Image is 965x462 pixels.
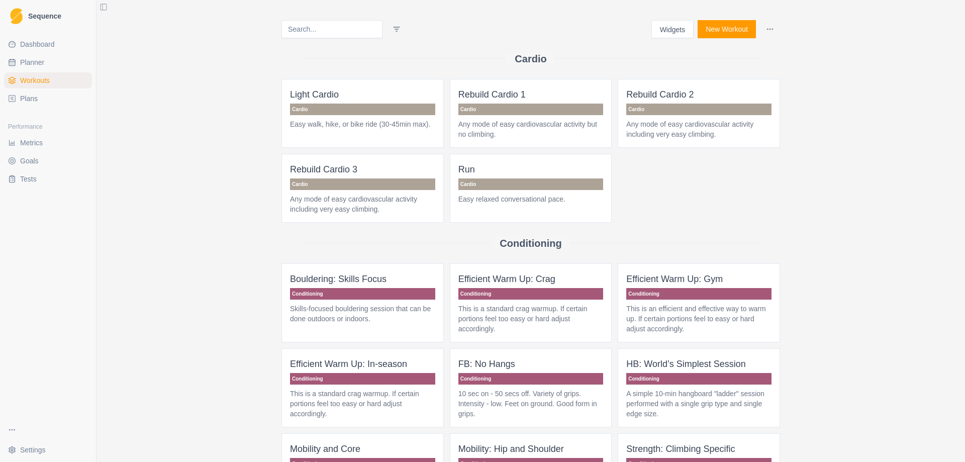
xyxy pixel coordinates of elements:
[698,20,756,38] button: New Workout
[458,272,604,286] p: Efficient Warm Up: Crag
[290,288,435,300] p: Conditioning
[290,442,435,456] p: Mobility and Core
[4,54,92,70] a: Planner
[515,53,546,65] h2: Cardio
[290,373,435,385] p: Conditioning
[20,156,39,166] span: Goals
[626,442,771,456] p: Strength: Climbing Specific
[290,162,435,176] p: Rebuild Cardio 3
[626,288,771,300] p: Conditioning
[281,20,382,38] input: Search...
[290,178,435,190] p: Cardio
[4,4,92,28] a: LogoSequence
[290,87,435,102] p: Light Cardio
[4,90,92,107] a: Plans
[4,119,92,135] div: Performance
[4,442,92,458] button: Settings
[4,135,92,151] a: Metrics
[20,174,37,184] span: Tests
[458,178,604,190] p: Cardio
[4,72,92,88] a: Workouts
[290,119,435,129] p: Easy walk, hike, or bike ride (30-45min max).
[20,94,38,104] span: Plans
[626,119,771,139] p: Any mode of easy cardiovascular activity including very easy climbing.
[10,8,23,25] img: Logo
[626,373,771,385] p: Conditioning
[458,442,604,456] p: Mobility: Hip and Shoulder
[651,20,694,38] button: Widgets
[458,87,604,102] p: Rebuild Cardio 1
[20,75,50,85] span: Workouts
[458,357,604,371] p: FB: No Hangs
[28,13,61,20] span: Sequence
[458,104,604,115] p: Cardio
[290,194,435,214] p: Any mode of easy cardiovascular activity including very easy climbing.
[626,304,771,334] p: This is an efficient and effective way to warm up. If certain portions feel to easy or hard adjus...
[626,104,771,115] p: Cardio
[290,357,435,371] p: Efficient Warm Up: In-season
[458,373,604,385] p: Conditioning
[4,36,92,52] a: Dashboard
[20,57,44,67] span: Planner
[20,138,43,148] span: Metrics
[458,288,604,300] p: Conditioning
[290,304,435,324] p: Skills-focused bouldering session that can be done outdoors or indoors.
[4,171,92,187] a: Tests
[626,389,771,419] p: A simple 10-min hangboard "ladder" session performed with a single grip type and single edge size.
[458,194,604,204] p: Easy relaxed conversational pace.
[458,162,604,176] p: Run
[458,304,604,334] p: This is a standard crag warmup. If certain portions feel too easy or hard adjust accordingly.
[626,357,771,371] p: HB: World’s Simplest Session
[458,389,604,419] p: 10 sec on - 50 secs off. Variety of grips. Intensity - low. Feet on ground. Good form in grips.
[20,39,55,49] span: Dashboard
[290,389,435,419] p: This is a standard crag warmup. If certain portions feel too easy or hard adjust accordingly.
[626,87,771,102] p: Rebuild Cardio 2
[290,104,435,115] p: Cardio
[458,119,604,139] p: Any mode of easy cardiovascular activity but no climbing.
[290,272,435,286] p: Bouldering: Skills Focus
[500,237,561,249] h2: Conditioning
[4,153,92,169] a: Goals
[626,272,771,286] p: Efficient Warm Up: Gym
